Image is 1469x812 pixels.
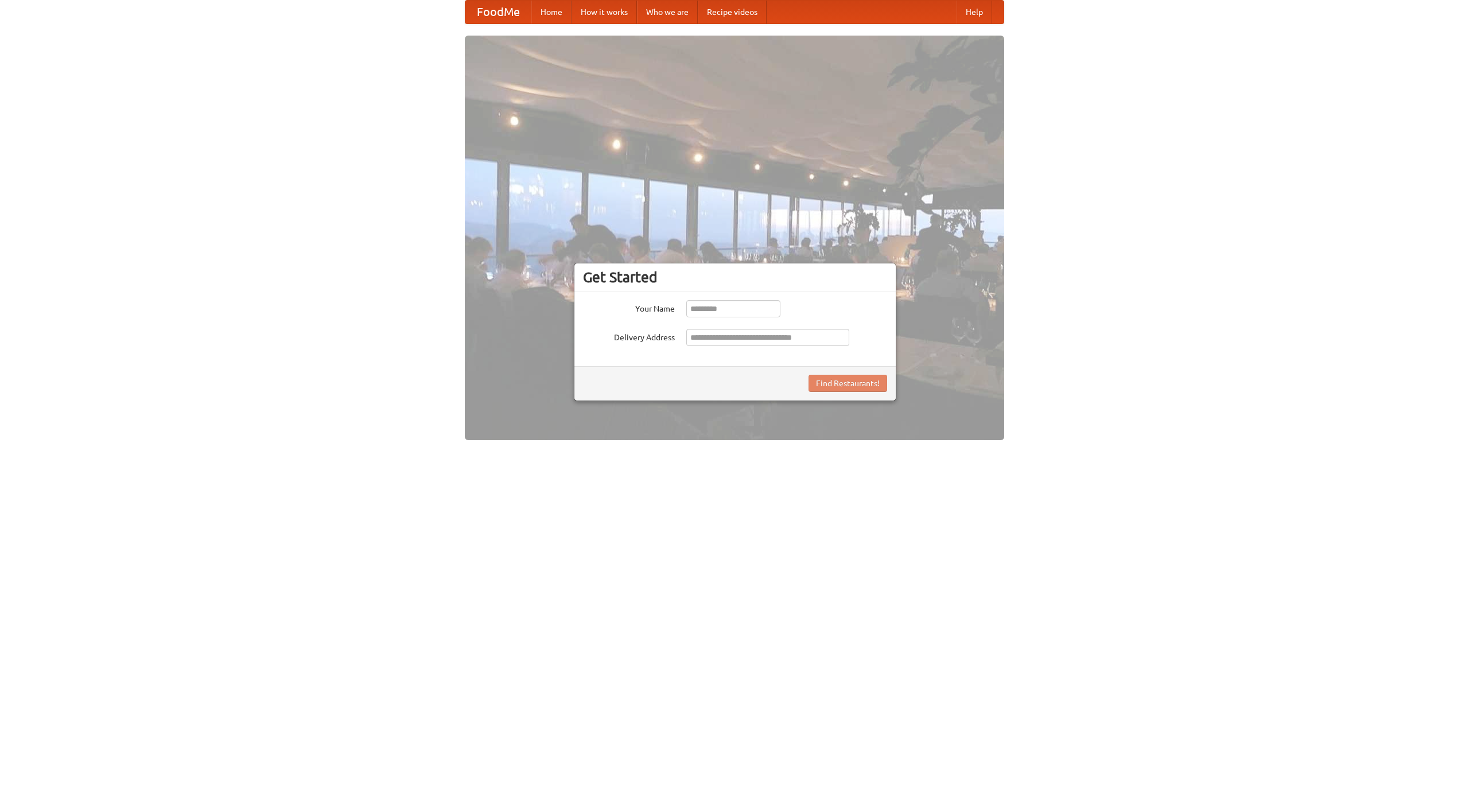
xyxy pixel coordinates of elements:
a: Home [531,1,572,24]
a: FoodMe [465,1,531,24]
h3: Get Started [583,269,887,286]
label: Delivery Address [583,329,675,343]
a: Help [957,1,992,24]
a: How it works [572,1,637,24]
button: Find Restaurants! [809,375,887,392]
label: Your Name [583,300,675,314]
a: Who we are [637,1,698,24]
a: Recipe videos [698,1,767,24]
